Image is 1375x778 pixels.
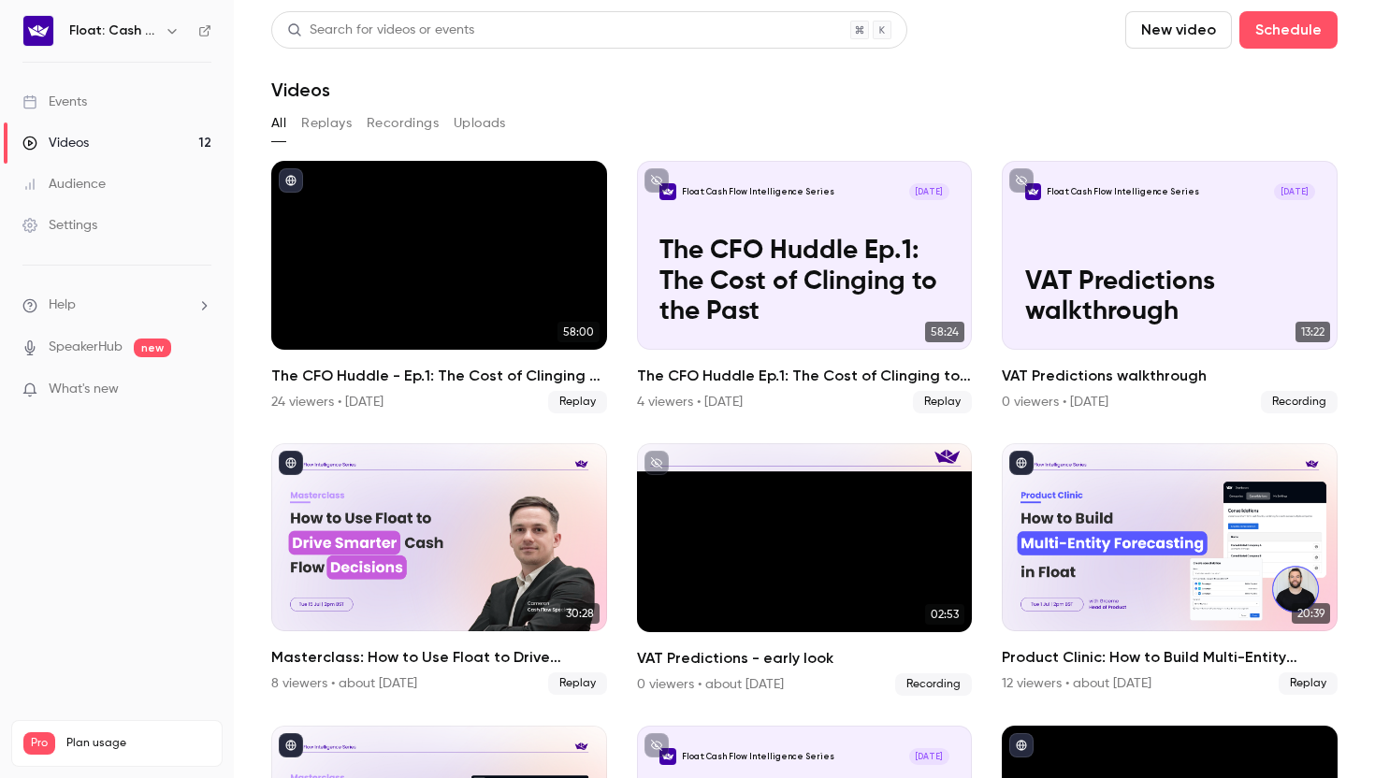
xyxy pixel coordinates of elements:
li: Product Clinic: How to Build Multi-Entity Forecasting in Float [1002,443,1338,696]
section: Videos [271,11,1338,767]
button: Schedule [1239,11,1338,49]
div: Settings [22,216,97,235]
button: published [279,451,303,475]
button: New video [1125,11,1232,49]
button: unpublished [644,733,669,757]
li: Masterclass: How to Use Float to Drive Smarter Cash Flow Decisions [271,443,607,696]
img: Float: Cash Flow Intelligence Series [23,16,53,46]
li: The CFO Huddle Ep.1: The Cost of Clinging to the Past [637,161,973,413]
div: 0 viewers • [DATE] [1002,393,1108,411]
button: All [271,108,286,138]
li: The CFO Huddle - Ep.1: The Cost of Clinging to the Past [271,161,607,413]
div: Videos [22,134,89,152]
h2: VAT Predictions walkthrough [1002,365,1338,387]
button: unpublished [1009,168,1034,193]
span: 58:00 [557,322,600,342]
span: 02:53 [925,604,964,625]
button: unpublished [644,168,669,193]
div: 4 viewers • [DATE] [637,393,743,411]
span: Replay [1279,672,1338,695]
button: published [1009,451,1034,475]
button: unpublished [644,451,669,475]
span: 20:39 [1292,603,1330,624]
span: Pro [23,732,55,755]
span: Replay [548,391,607,413]
button: published [1009,733,1034,757]
p: Float: Cash Flow Intelligence Series [682,186,834,197]
li: help-dropdown-opener [22,295,211,315]
h2: VAT Predictions - early look [637,647,973,670]
span: [DATE] [909,183,950,200]
h1: Videos [271,79,330,101]
a: SpeakerHub [49,338,123,357]
div: Audience [22,175,106,194]
button: Uploads [454,108,506,138]
a: 20:39Product Clinic: How to Build Multi-Entity Forecasting in Float12 viewers • about [DATE]Replay [1002,443,1338,696]
span: [DATE] [909,748,950,765]
iframe: Noticeable Trigger [189,382,211,398]
div: 0 viewers • about [DATE] [637,675,784,694]
button: published [279,733,303,757]
span: new [134,339,171,357]
div: 8 viewers • about [DATE] [271,674,417,693]
span: 13:22 [1295,322,1330,342]
a: The CFO Huddle Ep.1: The Cost of Clinging to the Past Float: Cash Flow Intelligence Series[DATE]T... [637,161,973,413]
h2: The CFO Huddle Ep.1: The Cost of Clinging to the Past [637,365,973,387]
h2: The CFO Huddle - Ep.1: The Cost of Clinging to the Past [271,365,607,387]
h6: Float: Cash Flow Intelligence Series [69,22,157,40]
span: Help [49,295,76,315]
li: VAT Predictions - early look [637,443,973,696]
p: The CFO Huddle Ep.1: The Cost of Clinging to the Past [659,236,949,326]
div: Search for videos or events [287,21,474,40]
span: 30:28 [560,603,600,624]
li: VAT Predictions walkthrough [1002,161,1338,413]
div: 12 viewers • about [DATE] [1002,674,1151,693]
button: Replays [301,108,352,138]
p: Float: Cash Flow Intelligence Series [682,751,834,762]
span: Recording [1261,391,1338,413]
span: Recording [895,673,972,696]
span: 58:24 [925,322,964,342]
span: Replay [913,391,972,413]
a: VAT Predictions walkthroughFloat: Cash Flow Intelligence Series[DATE]VAT Predictions walkthrough1... [1002,161,1338,413]
span: Plan usage [66,736,210,751]
p: Float: Cash Flow Intelligence Series [1047,186,1199,197]
span: Replay [548,672,607,695]
span: [DATE] [1274,183,1315,200]
h2: Masterclass: How to Use Float to Drive Smarter Cash Flow Decisions [271,646,607,669]
a: 02:53VAT Predictions - early look0 viewers • about [DATE]Recording [637,443,973,696]
span: What's new [49,380,119,399]
button: published [279,168,303,193]
p: VAT Predictions walkthrough [1025,267,1315,327]
button: Recordings [367,108,439,138]
h2: Product Clinic: How to Build Multi-Entity Forecasting in Float [1002,646,1338,669]
a: 58:00The CFO Huddle - Ep.1: The Cost of Clinging to the Past24 viewers • [DATE]Replay [271,161,607,413]
a: 30:28Masterclass: How to Use Float to Drive Smarter Cash Flow Decisions8 viewers • about [DATE]Re... [271,443,607,696]
div: Events [22,93,87,111]
div: 24 viewers • [DATE] [271,393,384,411]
